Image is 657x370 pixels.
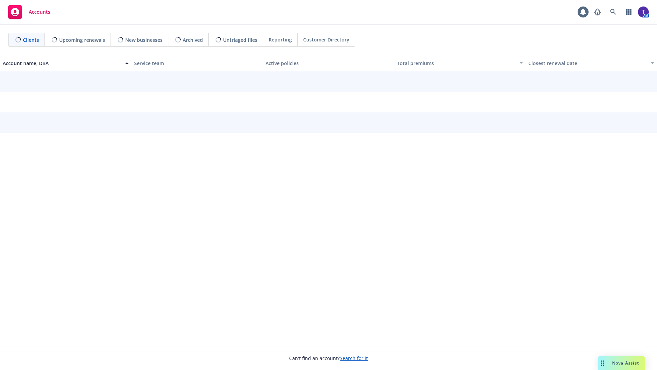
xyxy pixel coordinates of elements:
[591,5,604,19] a: Report a Bug
[125,36,163,44] span: New businesses
[397,60,515,67] div: Total premiums
[29,9,50,15] span: Accounts
[3,60,121,67] div: Account name, DBA
[622,5,636,19] a: Switch app
[289,355,368,362] span: Can't find an account?
[526,55,657,71] button: Closest renewal date
[131,55,263,71] button: Service team
[394,55,526,71] button: Total premiums
[263,55,394,71] button: Active policies
[183,36,203,44] span: Archived
[598,356,645,370] button: Nova Assist
[59,36,105,44] span: Upcoming renewals
[528,60,647,67] div: Closest renewal date
[23,36,39,44] span: Clients
[134,60,260,67] div: Service team
[303,36,349,43] span: Customer Directory
[223,36,257,44] span: Untriaged files
[638,7,649,17] img: photo
[266,60,391,67] div: Active policies
[606,5,620,19] a: Search
[598,356,607,370] div: Drag to move
[5,2,53,22] a: Accounts
[612,360,639,366] span: Nova Assist
[340,355,368,361] a: Search for it
[269,36,292,43] span: Reporting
